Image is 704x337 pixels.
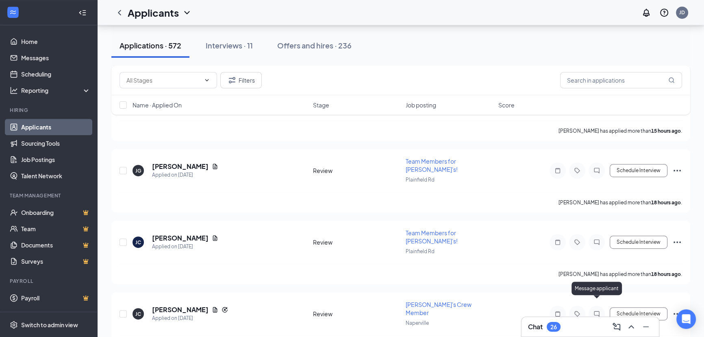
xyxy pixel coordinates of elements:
[406,177,435,183] span: Plainfield Rd
[21,151,91,168] a: Job Postings
[222,306,228,313] svg: Reapply
[558,127,682,134] p: [PERSON_NAME] has applied more than .
[21,204,91,221] a: OnboardingCrown
[626,322,636,332] svg: ChevronUp
[406,248,435,254] span: Plainfield Rd
[135,167,141,174] div: JG
[572,239,582,245] svg: Tag
[498,101,515,109] span: Score
[560,72,682,88] input: Search in applications
[120,40,181,50] div: Applications · 572
[672,309,682,319] svg: Ellipses
[406,101,436,109] span: Job posting
[206,40,253,50] div: Interviews · 11
[152,314,228,322] div: Applied on [DATE]
[204,77,210,83] svg: ChevronDown
[212,235,218,241] svg: Document
[572,167,582,174] svg: Tag
[672,237,682,247] svg: Ellipses
[21,86,91,94] div: Reporting
[135,239,141,246] div: JC
[10,192,89,199] div: Team Management
[21,237,91,253] a: DocumentsCrown
[659,8,669,18] svg: QuestionInfo
[668,77,675,83] svg: MagnifyingGlass
[10,86,18,94] svg: Analysis
[21,66,91,82] a: Scheduling
[277,40,352,50] div: Offers and hires · 236
[10,107,89,114] div: Hiring
[21,221,91,237] a: TeamCrown
[610,307,667,320] button: Schedule Interview
[672,166,682,175] svg: Ellipses
[651,271,681,277] b: 18 hours ago
[679,9,685,16] div: JD
[550,324,557,330] div: 26
[406,229,458,245] span: Team Members for [PERSON_NAME]'s!
[152,162,209,171] h5: [PERSON_NAME]
[21,119,91,135] a: Applicants
[610,236,667,249] button: Schedule Interview
[126,76,200,85] input: All Stages
[592,311,602,317] svg: ChatInactive
[220,72,262,88] button: Filter Filters
[610,320,623,333] button: ComposeMessage
[592,239,602,245] svg: ChatInactive
[612,322,621,332] svg: ComposeMessage
[212,306,218,313] svg: Document
[21,50,91,66] a: Messages
[406,301,472,316] span: [PERSON_NAME]'s Crew Member
[641,322,651,332] svg: Minimize
[406,320,429,326] span: Naperville
[610,164,667,177] button: Schedule Interview
[313,166,401,175] div: Review
[528,322,543,331] h3: Chat
[553,239,563,245] svg: Note
[651,199,681,206] b: 18 hours ago
[152,243,218,251] div: Applied on [DATE]
[313,310,401,318] div: Review
[558,271,682,278] p: [PERSON_NAME] has applied more than .
[10,278,89,284] div: Payroll
[21,33,91,50] a: Home
[558,199,682,206] p: [PERSON_NAME] has applied more than .
[78,9,87,17] svg: Collapse
[135,311,141,317] div: JC
[182,8,192,18] svg: ChevronDown
[152,305,209,314] h5: [PERSON_NAME]
[21,321,78,329] div: Switch to admin view
[128,6,179,20] h1: Applicants
[21,168,91,184] a: Talent Network
[625,320,638,333] button: ChevronUp
[152,234,209,243] h5: [PERSON_NAME]
[313,238,401,246] div: Review
[406,158,458,173] span: Team Members for [PERSON_NAME]'s!
[115,8,124,18] svg: ChevronLeft
[313,101,329,109] span: Stage
[572,311,582,317] svg: Tag
[21,253,91,269] a: SurveysCrown
[553,167,563,174] svg: Note
[9,8,17,16] svg: WorkstreamLogo
[133,101,182,109] span: Name · Applied On
[152,171,218,179] div: Applied on [DATE]
[212,163,218,170] svg: Document
[227,75,237,85] svg: Filter
[21,135,91,151] a: Sourcing Tools
[651,128,681,134] b: 15 hours ago
[553,311,563,317] svg: Note
[592,167,602,174] svg: ChatInactive
[21,290,91,306] a: PayrollCrown
[10,321,18,329] svg: Settings
[571,282,622,295] div: Message applicant
[676,309,696,329] div: Open Intercom Messenger
[641,8,651,18] svg: Notifications
[639,320,652,333] button: Minimize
